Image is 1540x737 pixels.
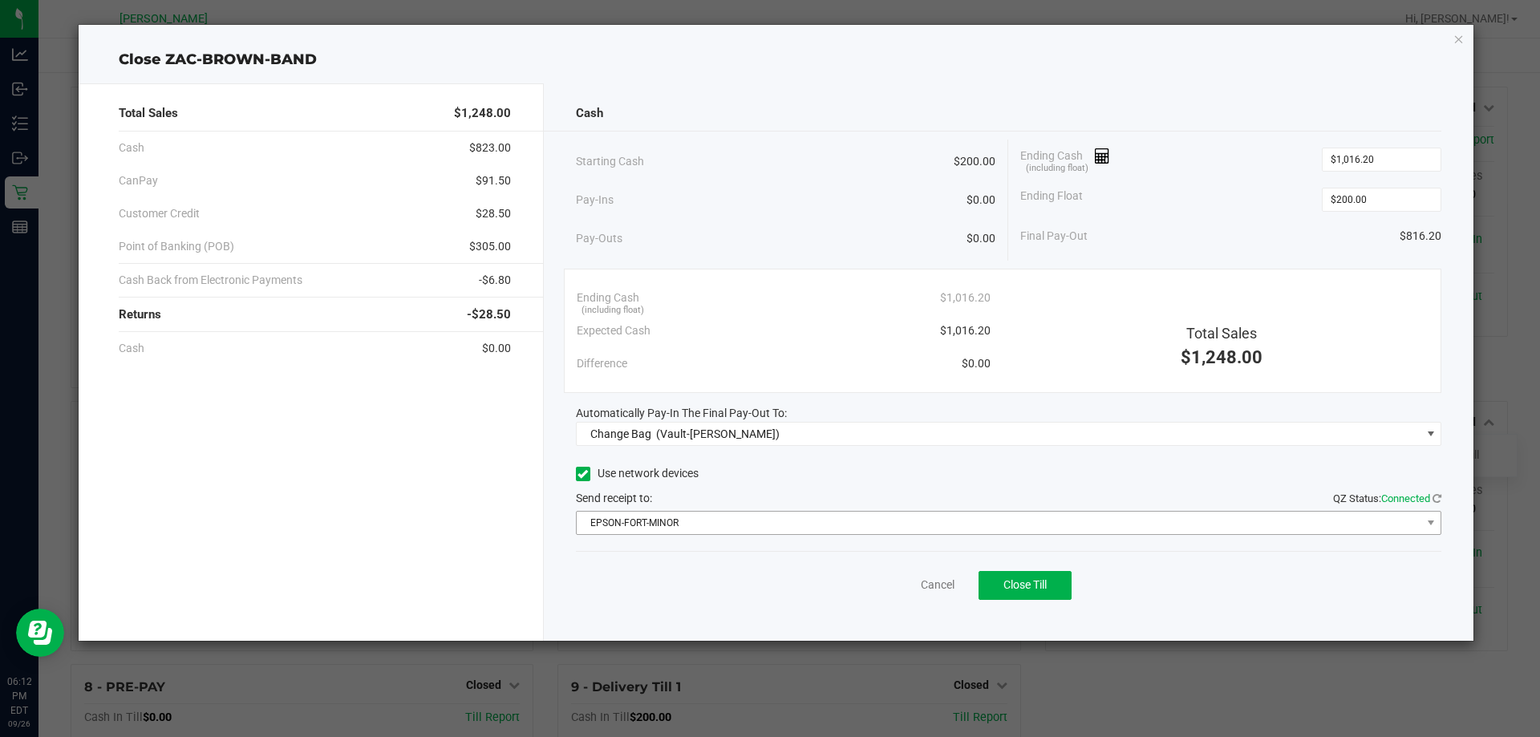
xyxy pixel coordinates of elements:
[577,512,1421,534] span: EPSON-FORT-MINOR
[1400,228,1441,245] span: $816.20
[576,465,699,482] label: Use network devices
[576,192,614,209] span: Pay-Ins
[1026,162,1088,176] span: (including float)
[954,153,995,170] span: $200.00
[1020,148,1110,172] span: Ending Cash
[1020,188,1083,212] span: Ending Float
[590,427,651,440] span: Change Bag
[482,340,511,357] span: $0.00
[577,322,650,339] span: Expected Cash
[1181,347,1262,367] span: $1,248.00
[1003,578,1047,591] span: Close Till
[119,172,158,189] span: CanPay
[962,355,991,372] span: $0.00
[476,172,511,189] span: $91.50
[576,407,787,419] span: Automatically Pay-In The Final Pay-Out To:
[479,272,511,289] span: -$6.80
[940,290,991,306] span: $1,016.20
[576,153,644,170] span: Starting Cash
[577,355,627,372] span: Difference
[467,306,511,324] span: -$28.50
[469,238,511,255] span: $305.00
[79,49,1474,71] div: Close ZAC-BROWN-BAND
[967,230,995,247] span: $0.00
[576,230,622,247] span: Pay-Outs
[940,322,991,339] span: $1,016.20
[119,205,200,222] span: Customer Credit
[582,304,644,318] span: (including float)
[119,340,144,357] span: Cash
[1333,492,1441,504] span: QZ Status:
[979,571,1072,600] button: Close Till
[16,609,64,657] iframe: Resource center
[576,104,603,123] span: Cash
[1020,228,1088,245] span: Final Pay-Out
[119,140,144,156] span: Cash
[577,290,639,306] span: Ending Cash
[119,272,302,289] span: Cash Back from Electronic Payments
[1186,325,1257,342] span: Total Sales
[119,238,234,255] span: Point of Banking (POB)
[119,104,178,123] span: Total Sales
[476,205,511,222] span: $28.50
[454,104,511,123] span: $1,248.00
[576,492,652,504] span: Send receipt to:
[469,140,511,156] span: $823.00
[119,298,511,332] div: Returns
[921,577,954,593] a: Cancel
[1381,492,1430,504] span: Connected
[967,192,995,209] span: $0.00
[656,427,780,440] span: (Vault-[PERSON_NAME])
